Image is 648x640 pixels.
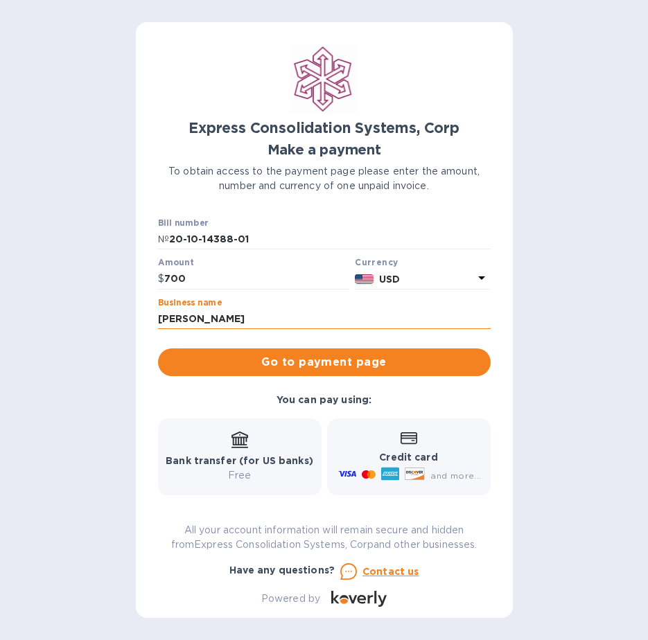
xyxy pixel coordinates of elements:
p: $ [158,272,164,286]
input: Enter business name [158,309,491,330]
label: Amount [158,259,193,267]
u: Contact us [362,566,419,577]
p: All your account information will remain secure and hidden from Express Consolidation Systems, Co... [158,523,491,552]
b: You can pay using: [277,394,371,405]
b: Have any questions? [229,565,335,576]
b: USD [379,274,400,285]
p: № [158,232,169,247]
p: To obtain access to the payment page please enter the amount, number and currency of one unpaid i... [158,164,491,193]
img: USD [355,274,374,284]
span: and more... [430,470,481,481]
b: Express Consolidation Systems, Corp [189,119,459,136]
p: Powered by [261,592,320,606]
b: Currency [355,257,398,267]
span: Go to payment page [169,354,480,371]
h1: Make a payment [158,142,491,158]
label: Bill number [158,219,208,227]
button: Go to payment page [158,348,491,376]
input: 0.00 [164,269,350,290]
p: Free [166,468,313,483]
b: Credit card [379,452,437,463]
b: Bank transfer (for US banks) [166,455,313,466]
label: Business name [158,299,222,307]
input: Enter bill number [169,229,491,250]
